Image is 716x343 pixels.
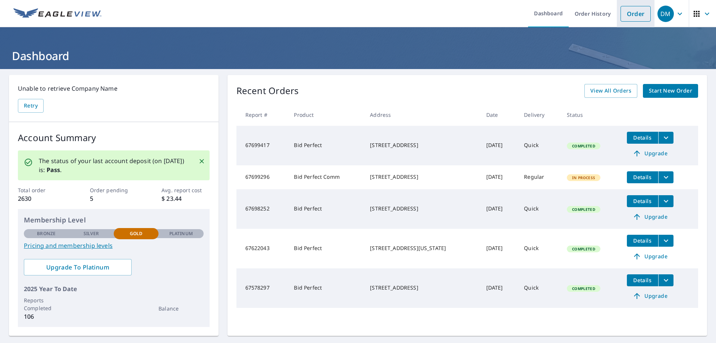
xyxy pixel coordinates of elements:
[288,104,364,126] th: Product
[621,6,651,22] a: Order
[39,156,189,174] p: The status of your last account deposit (on [DATE]) is: .
[370,244,474,252] div: [STREET_ADDRESS][US_STATE]
[518,189,561,229] td: Quick
[169,230,193,237] p: Platinum
[631,291,669,300] span: Upgrade
[480,104,518,126] th: Date
[631,237,654,244] span: Details
[518,126,561,165] td: Quick
[9,48,707,63] h1: Dashboard
[627,235,658,247] button: detailsBtn-67622043
[84,230,99,237] p: Silver
[568,207,599,212] span: Completed
[24,259,132,275] a: Upgrade To Platinum
[236,84,299,98] p: Recent Orders
[288,165,364,189] td: Bid Perfect Comm
[518,165,561,189] td: Regular
[18,99,44,113] button: Retry
[288,126,364,165] td: Bid Perfect
[657,6,674,22] div: DM
[631,149,669,158] span: Upgrade
[18,194,66,203] p: 2630
[370,173,474,181] div: [STREET_ADDRESS]
[568,286,599,291] span: Completed
[480,268,518,308] td: [DATE]
[47,166,60,174] b: Pass
[24,296,69,312] p: Reports Completed
[631,212,669,221] span: Upgrade
[568,143,599,149] span: Completed
[590,86,631,96] span: View All Orders
[627,171,658,183] button: detailsBtn-67699296
[158,305,203,312] p: Balance
[631,277,654,284] span: Details
[561,104,621,126] th: Status
[658,171,673,183] button: filesDropdownBtn-67699296
[370,141,474,149] div: [STREET_ADDRESS]
[364,104,480,126] th: Address
[370,205,474,212] div: [STREET_ADDRESS]
[24,312,69,321] p: 106
[130,230,142,237] p: Gold
[236,126,288,165] td: 67699417
[631,197,654,205] span: Details
[658,195,673,207] button: filesDropdownBtn-67698252
[518,104,561,126] th: Delivery
[627,147,673,159] a: Upgrade
[627,211,673,223] a: Upgrade
[24,241,204,250] a: Pricing and membership levels
[480,126,518,165] td: [DATE]
[568,175,600,180] span: In Process
[658,235,673,247] button: filesDropdownBtn-67622043
[480,165,518,189] td: [DATE]
[90,186,138,194] p: Order pending
[480,229,518,268] td: [DATE]
[236,189,288,229] td: 67698252
[518,229,561,268] td: Quick
[161,186,209,194] p: Avg. report cost
[627,290,673,302] a: Upgrade
[627,132,658,144] button: detailsBtn-67699417
[288,229,364,268] td: Bid Perfect
[568,246,599,252] span: Completed
[161,194,209,203] p: $ 23.44
[30,263,126,271] span: Upgrade To Platinum
[236,229,288,268] td: 67622043
[627,274,658,286] button: detailsBtn-67578297
[236,268,288,308] td: 67578297
[288,268,364,308] td: Bid Perfect
[631,252,669,261] span: Upgrade
[288,189,364,229] td: Bid Perfect
[13,8,101,19] img: EV Logo
[370,284,474,291] div: [STREET_ADDRESS]
[24,284,204,293] p: 2025 Year To Date
[480,189,518,229] td: [DATE]
[24,101,38,110] span: Retry
[658,274,673,286] button: filesDropdownBtn-67578297
[627,195,658,207] button: detailsBtn-67698252
[631,174,654,181] span: Details
[24,215,204,225] p: Membership Level
[236,165,288,189] td: 67699296
[584,84,637,98] a: View All Orders
[658,132,673,144] button: filesDropdownBtn-67699417
[18,84,210,93] p: Unable to retrieve Company Name
[643,84,698,98] a: Start New Order
[37,230,56,237] p: Bronze
[18,131,210,144] p: Account Summary
[197,156,207,166] button: Close
[627,250,673,262] a: Upgrade
[90,194,138,203] p: 5
[631,134,654,141] span: Details
[649,86,692,96] span: Start New Order
[236,104,288,126] th: Report #
[518,268,561,308] td: Quick
[18,186,66,194] p: Total order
